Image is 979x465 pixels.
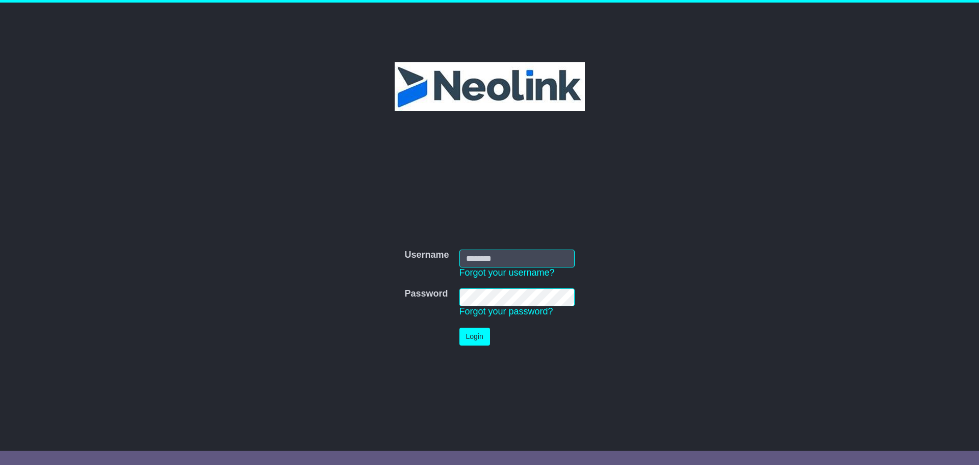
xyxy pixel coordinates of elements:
[395,62,585,111] img: Neolink
[459,306,553,316] a: Forgot your password?
[404,288,448,300] label: Password
[459,267,555,278] a: Forgot your username?
[404,250,449,261] label: Username
[459,328,490,346] button: Login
